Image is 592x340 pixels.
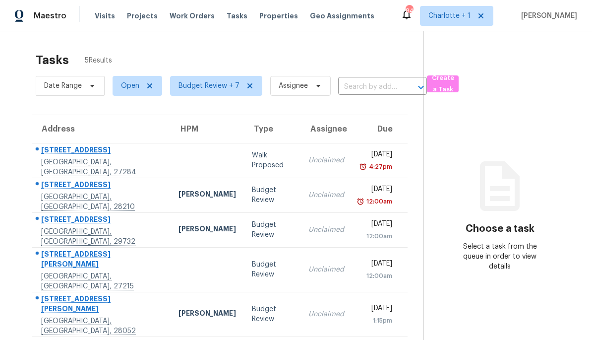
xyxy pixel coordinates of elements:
[359,162,367,172] img: Overdue Alarm Icon
[360,316,392,326] div: 1:15pm
[279,81,308,91] span: Assignee
[171,115,244,143] th: HPM
[432,72,454,95] span: Create a Task
[178,81,239,91] span: Budget Review + 7
[308,225,344,235] div: Unclaimed
[364,197,392,206] div: 12:00am
[85,56,112,66] span: 5 Results
[252,260,293,279] div: Budget Review
[360,184,392,197] div: [DATE]
[170,11,215,21] span: Work Orders
[367,162,392,172] div: 4:27pm
[356,197,364,206] img: Overdue Alarm Icon
[462,242,538,272] div: Select a task from the queue in order to view details
[95,11,115,21] span: Visits
[428,11,471,21] span: Charlotte + 1
[466,224,534,234] h3: Choose a task
[178,189,236,202] div: [PERSON_NAME]
[338,79,399,95] input: Search by address
[227,12,247,19] span: Tasks
[360,259,392,271] div: [DATE]
[360,271,392,281] div: 12:00am
[427,75,459,92] button: Create a Task
[252,220,293,240] div: Budget Review
[308,155,344,165] div: Unclaimed
[252,304,293,324] div: Budget Review
[308,309,344,319] div: Unclaimed
[44,81,82,91] span: Date Range
[360,231,392,241] div: 12:00am
[178,224,236,236] div: [PERSON_NAME]
[34,11,66,21] span: Maestro
[406,6,413,16] div: 84
[121,81,139,91] span: Open
[178,308,236,321] div: [PERSON_NAME]
[310,11,374,21] span: Geo Assignments
[360,149,392,162] div: [DATE]
[360,219,392,231] div: [DATE]
[244,115,300,143] th: Type
[517,11,577,21] span: [PERSON_NAME]
[300,115,352,143] th: Assignee
[127,11,158,21] span: Projects
[252,150,293,170] div: Walk Proposed
[308,190,344,200] div: Unclaimed
[32,115,171,143] th: Address
[414,80,428,94] button: Open
[352,115,407,143] th: Due
[36,55,69,65] h2: Tasks
[252,185,293,205] div: Budget Review
[259,11,298,21] span: Properties
[308,265,344,274] div: Unclaimed
[360,303,392,316] div: [DATE]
